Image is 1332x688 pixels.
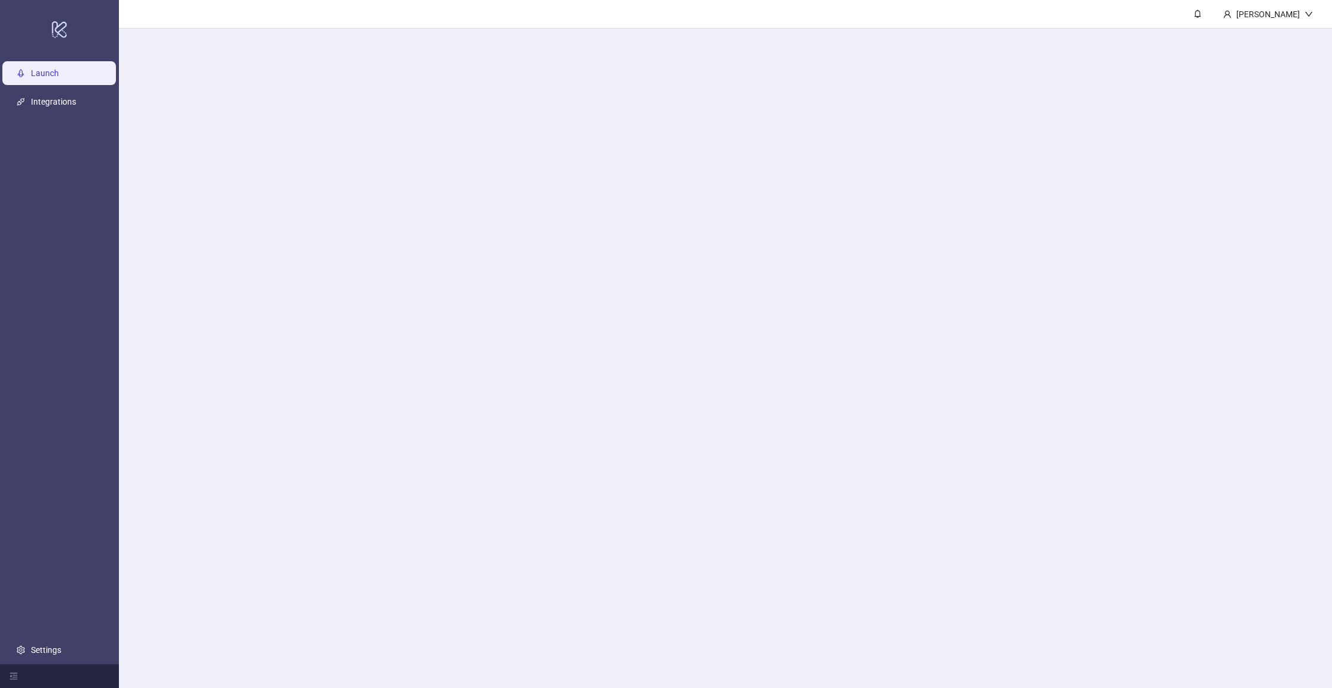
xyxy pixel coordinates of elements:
[1193,10,1202,18] span: bell
[1223,10,1232,18] span: user
[1232,8,1305,21] div: [PERSON_NAME]
[31,68,59,78] a: Launch
[31,645,61,655] a: Settings
[1305,10,1313,18] span: down
[31,97,76,106] a: Integrations
[10,672,18,680] span: menu-fold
